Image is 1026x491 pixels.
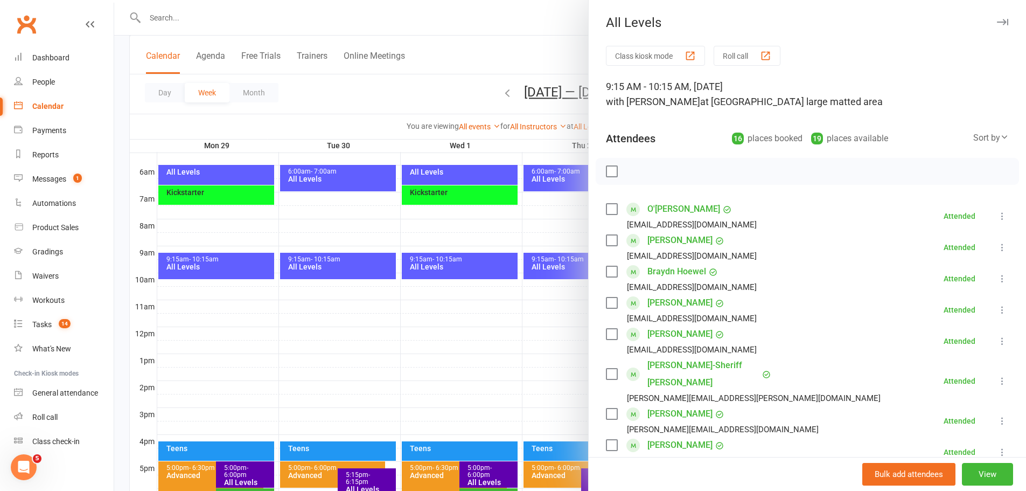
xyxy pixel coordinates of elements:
a: Reports [14,143,114,167]
div: places available [811,131,888,146]
div: [EMAIL_ADDRESS][DOMAIN_NAME] [627,312,757,326]
a: [PERSON_NAME] [647,437,713,454]
a: Workouts [14,288,114,313]
a: [PERSON_NAME] [647,405,713,423]
div: 16 [732,133,744,144]
a: General attendance kiosk mode [14,381,114,405]
a: Calendar [14,94,114,119]
button: Class kiosk mode [606,46,705,66]
div: All Levels [589,15,1026,30]
div: [EMAIL_ADDRESS][DOMAIN_NAME] [627,343,757,357]
a: [PERSON_NAME] [647,294,713,312]
a: Class kiosk mode [14,430,114,454]
div: Gradings [32,247,63,256]
a: People [14,70,114,94]
div: Sort by [973,131,1009,145]
button: Bulk add attendees [862,463,955,486]
div: [EMAIL_ADDRESS][DOMAIN_NAME] [627,218,757,232]
a: Braydn Hoewel [647,263,706,280]
div: What's New [32,344,71,353]
div: Payments [32,126,66,135]
div: Attended [944,306,975,314]
div: Attended [944,275,975,282]
a: [PERSON_NAME] [647,232,713,249]
span: with [PERSON_NAME] [606,96,700,107]
div: [EMAIL_ADDRESS][DOMAIN_NAME] [627,280,757,294]
div: [EMAIL_ADDRESS][DOMAIN_NAME] [627,249,757,263]
div: Tasks [32,320,52,329]
div: [PERSON_NAME][EMAIL_ADDRESS][PERSON_NAME][DOMAIN_NAME] [627,391,881,405]
div: Class check-in [32,437,80,446]
a: Tasks 14 [14,313,114,337]
div: Attended [944,212,975,220]
a: Waivers [14,264,114,288]
div: People [32,78,55,86]
div: [EMAIL_ADDRESS][DOMAIN_NAME] [627,454,757,468]
span: 14 [59,319,71,328]
div: Attended [944,377,975,385]
a: Gradings [14,240,114,264]
div: Attended [944,417,975,425]
div: Attended [944,244,975,251]
div: Roll call [32,413,58,421]
div: Attended [944,337,975,345]
a: [PERSON_NAME] [647,326,713,343]
div: General attendance [32,389,98,397]
a: Dashboard [14,46,114,70]
div: places booked [732,131,802,146]
div: 9:15 AM - 10:15 AM, [DATE] [606,79,1009,109]
div: Attended [944,448,975,456]
div: Workouts [32,296,65,305]
div: Calendar [32,102,64,110]
a: Automations [14,191,114,216]
a: Messages 1 [14,167,114,191]
button: Roll call [714,46,780,66]
span: 5 [33,454,41,463]
a: Payments [14,119,114,143]
div: Attendees [606,131,655,146]
div: [PERSON_NAME][EMAIL_ADDRESS][DOMAIN_NAME] [627,423,819,437]
div: Product Sales [32,223,79,232]
button: View [962,463,1013,486]
a: What's New [14,337,114,361]
div: Automations [32,199,76,208]
div: Waivers [32,272,59,280]
span: at [GEOGRAPHIC_DATA] large matted area [700,96,883,107]
a: [PERSON_NAME]-Sheriff [PERSON_NAME] [647,357,759,391]
a: Clubworx [13,11,40,38]
div: Dashboard [32,53,69,62]
div: 19 [811,133,823,144]
a: Product Sales [14,216,114,240]
div: Messages [32,175,66,183]
a: O'[PERSON_NAME] [647,200,720,218]
iframe: Intercom live chat [11,454,37,480]
div: Reports [32,150,59,159]
a: Roll call [14,405,114,430]
span: 1 [73,174,82,183]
